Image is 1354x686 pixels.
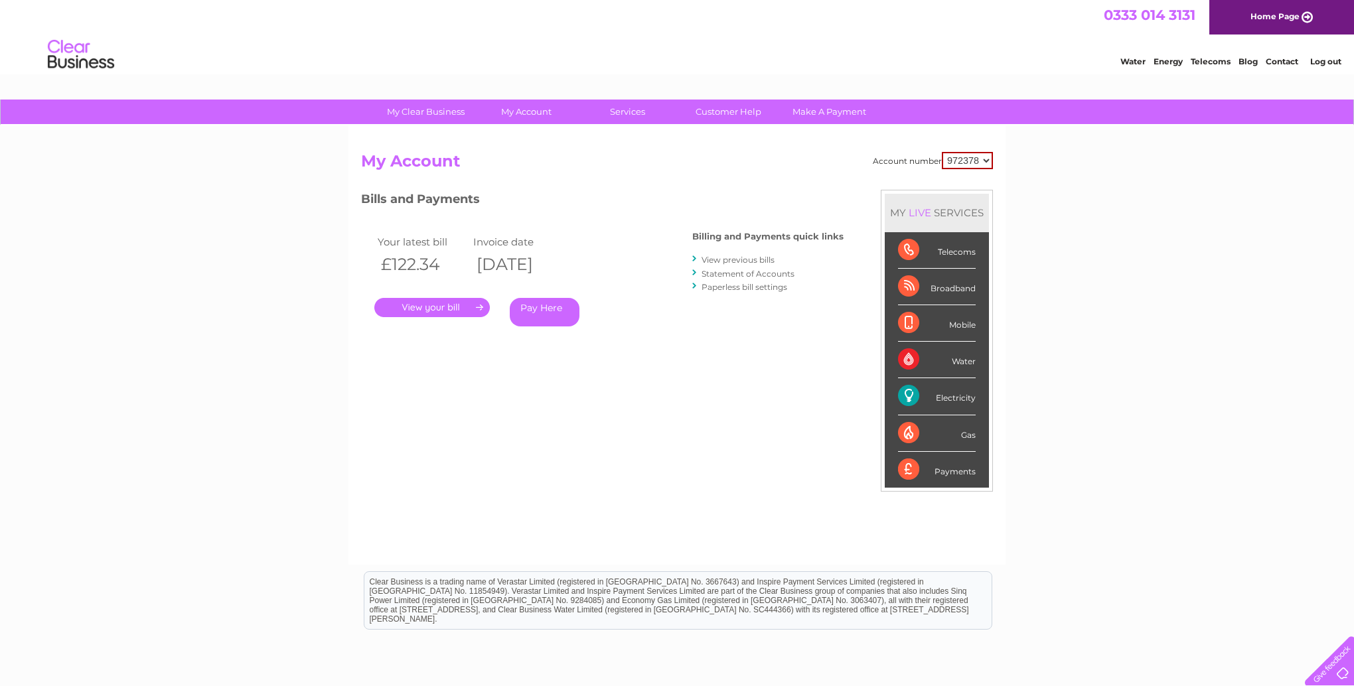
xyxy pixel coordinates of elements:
th: £122.34 [374,251,470,278]
a: Water [1120,56,1146,66]
a: Services [573,100,682,124]
div: Clear Business is a trading name of Verastar Limited (registered in [GEOGRAPHIC_DATA] No. 3667643... [364,7,992,64]
div: Payments [898,452,976,488]
a: View previous bills [702,255,775,265]
h3: Bills and Payments [361,190,844,213]
a: Energy [1154,56,1183,66]
td: Your latest bill [374,233,470,251]
a: Log out [1310,56,1341,66]
a: Paperless bill settings [702,282,787,292]
a: Contact [1266,56,1298,66]
a: Telecoms [1191,56,1231,66]
a: Customer Help [674,100,783,124]
td: Invoice date [470,233,565,251]
div: Mobile [898,305,976,342]
h2: My Account [361,152,993,177]
div: Account number [873,152,993,169]
div: Broadband [898,269,976,305]
th: [DATE] [470,251,565,278]
div: Telecoms [898,232,976,269]
a: Pay Here [510,298,579,326]
div: LIVE [906,206,934,219]
div: Electricity [898,378,976,415]
a: . [374,298,490,317]
a: My Account [472,100,581,124]
a: Make A Payment [775,100,884,124]
div: MY SERVICES [885,194,989,232]
a: My Clear Business [371,100,481,124]
div: Water [898,342,976,378]
div: Gas [898,415,976,452]
img: logo.png [47,34,115,75]
a: Statement of Accounts [702,269,794,279]
h4: Billing and Payments quick links [692,232,844,241]
a: 0333 014 3131 [1104,7,1195,23]
a: Blog [1239,56,1258,66]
